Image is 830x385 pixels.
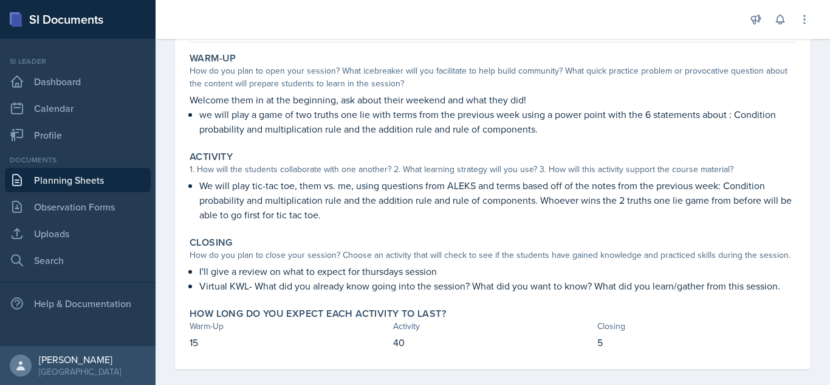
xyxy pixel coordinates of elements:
[5,123,151,147] a: Profile
[190,320,388,333] div: Warm-Up
[393,335,592,350] p: 40
[393,320,592,333] div: Activity
[5,221,151,246] a: Uploads
[190,237,233,249] label: Closing
[39,353,121,366] div: [PERSON_NAME]
[597,320,796,333] div: Closing
[190,64,796,90] div: How do you plan to open your session? What icebreaker will you facilitate to help build community...
[190,92,796,107] p: Welcome them in at the beginning, ask about their weekend and what they did!
[39,366,121,378] div: [GEOGRAPHIC_DATA]
[5,96,151,120] a: Calendar
[5,69,151,94] a: Dashboard
[190,308,446,320] label: How long do you expect each activity to last?
[5,154,151,165] div: Documents
[199,264,796,279] p: I'll give a review on what to expect for thursdays session
[190,335,388,350] p: 15
[5,56,151,67] div: Si leader
[190,52,236,64] label: Warm-Up
[190,249,796,262] div: How do you plan to close your session? Choose an activity that will check to see if the students ...
[199,107,796,136] p: we will play a game of two truths one lie with terms from the previous week using a power point w...
[190,163,796,176] div: 1. How will the students collaborate with one another? 2. What learning strategy will you use? 3....
[199,178,796,222] p: We will play tic-tac toe, them vs. me, using questions from ALEKS and terms based off of the note...
[190,151,233,163] label: Activity
[5,168,151,192] a: Planning Sheets
[199,279,796,293] p: Virtual KWL- What did you already know going into the session? What did you want to know? What di...
[597,335,796,350] p: 5
[5,195,151,219] a: Observation Forms
[5,291,151,316] div: Help & Documentation
[5,248,151,272] a: Search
